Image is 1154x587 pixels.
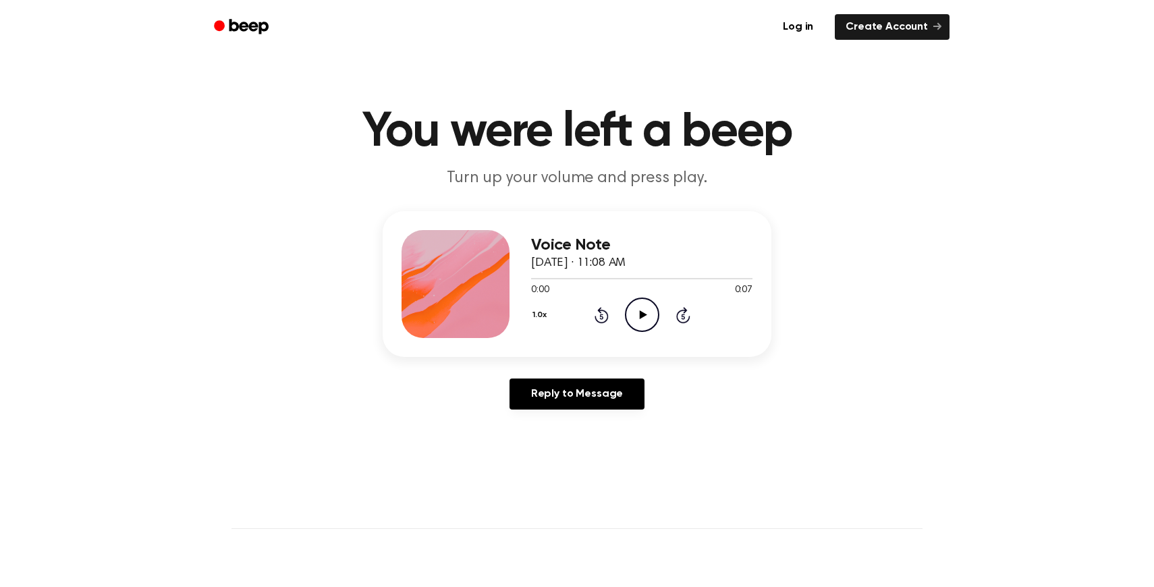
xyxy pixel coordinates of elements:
[531,257,626,269] span: [DATE] · 11:08 AM
[531,236,752,254] h3: Voice Note
[204,14,281,40] a: Beep
[531,283,549,298] span: 0:00
[531,304,551,327] button: 1.0x
[835,14,950,40] a: Create Account
[510,379,644,410] a: Reply to Message
[318,167,836,190] p: Turn up your volume and press play.
[735,283,752,298] span: 0:07
[769,11,827,43] a: Log in
[231,108,923,157] h1: You were left a beep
